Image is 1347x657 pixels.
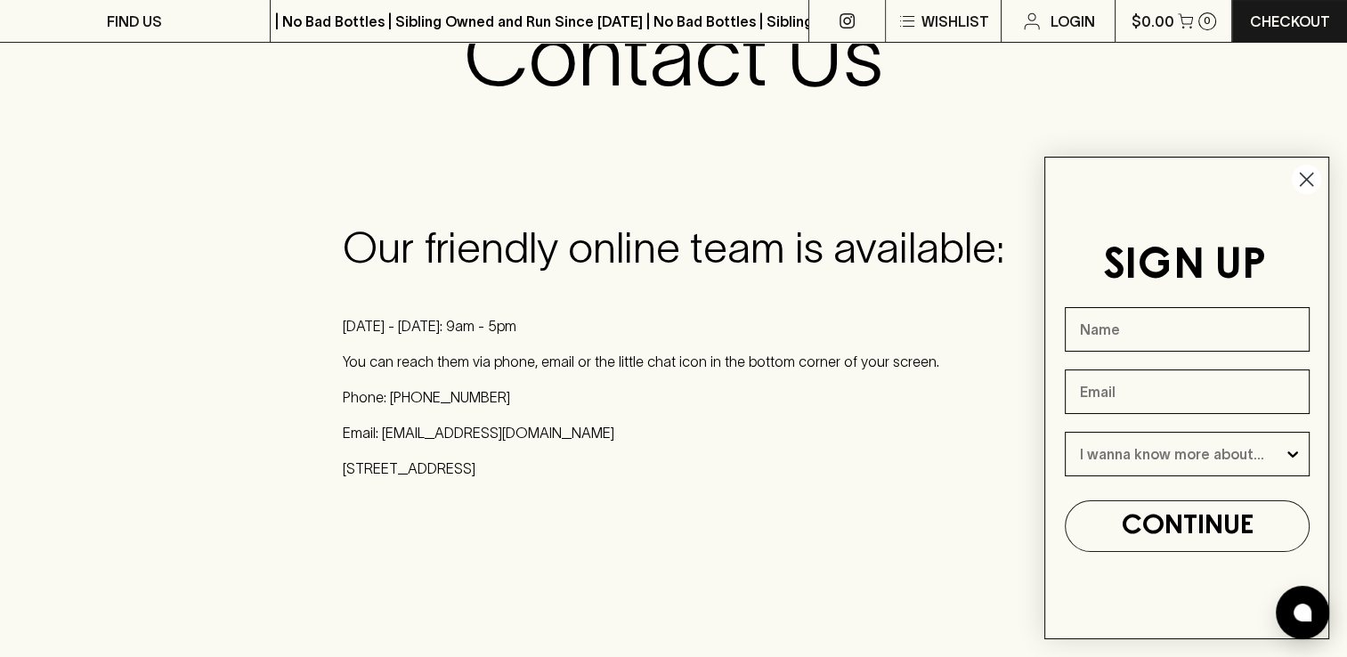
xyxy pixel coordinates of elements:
p: Email: [EMAIL_ADDRESS][DOMAIN_NAME] [343,422,1004,443]
p: Wishlist [921,11,989,32]
h1: Contact Us [464,5,883,105]
p: You can reach them via phone, email or the little chat icon in the bottom corner of your screen. [343,351,1004,372]
p: $0.00 [1132,11,1174,32]
p: Login [1050,11,1094,32]
button: Close dialog [1291,164,1322,195]
span: SIGN UP [1103,246,1266,287]
p: 0 [1204,16,1211,26]
input: Name [1065,307,1310,352]
div: FLYOUT Form [1026,139,1347,657]
p: FIND US [107,11,162,32]
h3: Our friendly online team is available: [343,223,1004,272]
button: Show Options [1284,433,1302,475]
input: Email [1065,369,1310,414]
p: Phone: [PHONE_NUMBER] [343,386,1004,408]
p: Checkout [1250,11,1330,32]
p: [DATE] - [DATE]: 9am - 5pm [343,315,1004,337]
input: I wanna know more about... [1080,433,1284,475]
button: CONTINUE [1065,500,1310,552]
img: bubble-icon [1294,604,1311,621]
p: [STREET_ADDRESS] [343,458,1004,479]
